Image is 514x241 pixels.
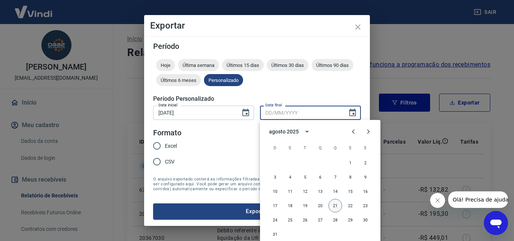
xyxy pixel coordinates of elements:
div: Últimos 6 meses [156,74,201,86]
button: 21 [328,199,342,212]
button: 5 [298,170,312,184]
span: Últimos 30 dias [267,62,309,68]
button: 2 [359,156,372,170]
span: segunda-feira [283,140,297,155]
span: terça-feira [298,140,312,155]
button: 10 [268,185,282,198]
div: Últimos 90 dias [312,59,353,71]
button: Previous month [346,124,361,139]
span: sexta-feira [344,140,357,155]
div: Hoje [156,59,175,71]
button: 22 [344,199,357,212]
button: 31 [268,227,282,241]
button: 28 [328,213,342,227]
button: 16 [359,185,372,198]
label: Data final [265,102,282,108]
button: 4 [283,170,297,184]
span: CSV [165,158,175,166]
div: agosto 2025 [269,128,298,136]
span: O arquivo exportado conterá as informações filtradas na tela anterior com exceção do período que ... [153,177,361,191]
button: Exportar [153,203,361,219]
button: 24 [268,213,282,227]
button: 7 [328,170,342,184]
input: DD/MM/YYYY [153,106,235,120]
span: quinta-feira [328,140,342,155]
button: 15 [344,185,357,198]
button: 27 [313,213,327,227]
iframe: Botão para abrir a janela de mensagens [484,211,508,235]
button: 19 [298,199,312,212]
span: Última semana [178,62,219,68]
button: 14 [328,185,342,198]
button: 3 [268,170,282,184]
button: calendar view is open, switch to year view [301,125,313,138]
span: Hoje [156,62,175,68]
div: Últimos 30 dias [267,59,309,71]
h5: Período Personalizado [153,95,361,103]
button: 30 [359,213,372,227]
span: Olá! Precisa de ajuda? [5,5,63,11]
button: 18 [283,199,297,212]
iframe: Fechar mensagem [430,193,445,208]
div: Personalizado [204,74,243,86]
button: 26 [298,213,312,227]
h4: Exportar [150,21,364,30]
span: Últimos 15 dias [222,62,264,68]
span: sábado [359,140,372,155]
button: Choose date, selected date is 18 de ago de 2025 [238,105,253,120]
button: 17 [268,199,282,212]
legend: Formato [153,127,181,138]
button: 8 [344,170,357,184]
div: Última semana [178,59,219,71]
button: Choose date [345,105,360,120]
button: 12 [298,185,312,198]
button: 20 [313,199,327,212]
input: DD/MM/YYYY [260,106,342,120]
button: 25 [283,213,297,227]
span: quarta-feira [313,140,327,155]
span: Excel [165,142,177,150]
button: Next month [361,124,376,139]
span: Últimos 6 meses [156,77,201,83]
span: Personalizado [204,77,243,83]
button: 29 [344,213,357,227]
button: 11 [283,185,297,198]
iframe: Mensagem da empresa [448,191,508,208]
button: 23 [359,199,372,212]
button: 13 [313,185,327,198]
button: close [349,18,367,36]
div: Últimos 15 dias [222,59,264,71]
button: 9 [359,170,372,184]
button: 6 [313,170,327,184]
h5: Período [153,42,361,50]
span: domingo [268,140,282,155]
span: Últimos 90 dias [312,62,353,68]
button: 1 [344,156,357,170]
label: Data inicial [158,102,178,108]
